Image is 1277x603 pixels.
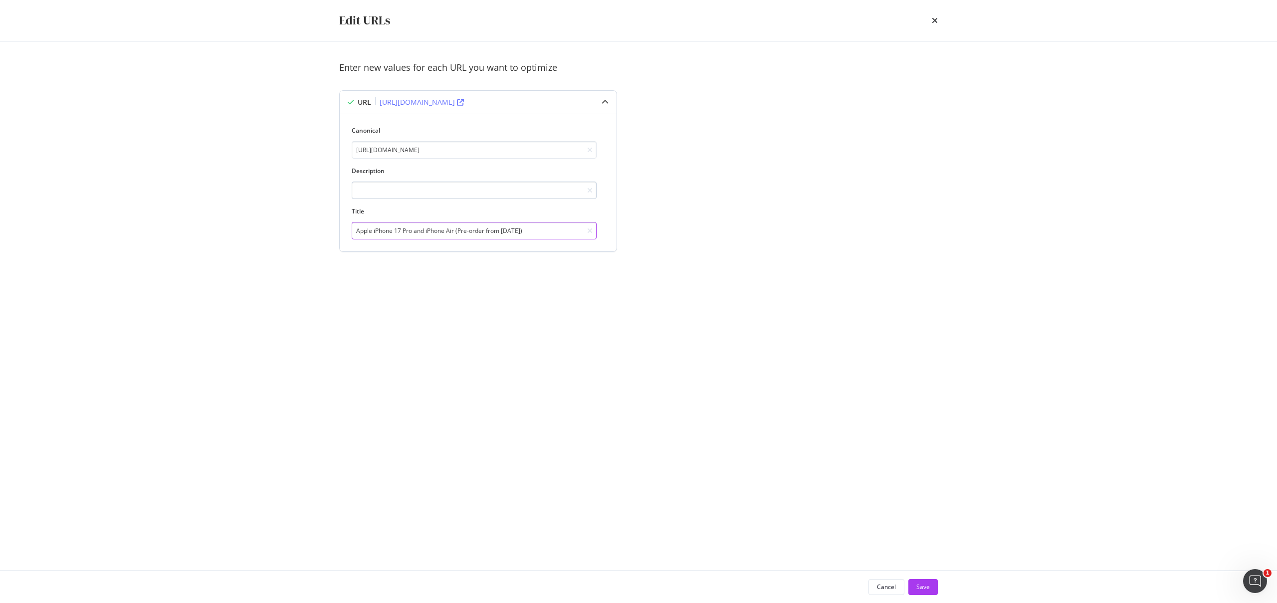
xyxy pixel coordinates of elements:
[868,579,904,595] button: Cancel
[352,207,597,215] label: Title
[916,583,930,591] div: Save
[358,97,371,107] div: URL
[877,583,896,591] div: Cancel
[352,167,597,175] label: Description
[1243,569,1267,593] iframe: Intercom live chat
[1264,569,1272,577] span: 1
[908,579,938,595] button: Save
[352,126,597,135] label: Canonical
[380,97,455,107] div: [URL][DOMAIN_NAME]
[932,12,938,29] div: times
[339,12,390,29] div: Edit URLs
[380,97,464,107] a: [URL][DOMAIN_NAME]
[339,61,938,74] div: Enter new values for each URL you want to optimize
